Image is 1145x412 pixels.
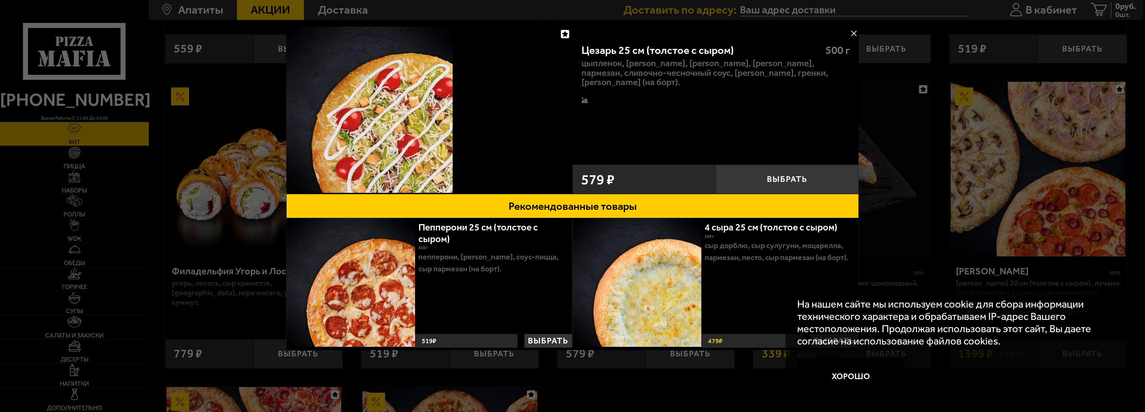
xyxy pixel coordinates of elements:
p: На нашем сайте мы используем cookie для сбора информации технического характера и обрабатываем IP... [797,298,1113,347]
strong: 479 ₽ [706,334,724,347]
button: Хорошо [797,358,905,394]
img: Цезарь 25 см (толстое с сыром) [286,27,453,193]
button: Выбрать [524,334,572,348]
p: цыпленок, [PERSON_NAME], [PERSON_NAME], [PERSON_NAME], пармезан, сливочно-чесночный соус, [PERSON... [581,59,850,87]
p: сыр дорблю, сыр сулугуни, моцарелла, пармезан, песто, сыр пармезан (на борт). [705,240,853,264]
button: Выбрать [716,165,859,194]
a: Цезарь 25 см (толстое с сыром) [286,27,572,194]
span: 579 ₽ [581,172,614,187]
a: Пепперони 25 см (толстое с сыром) [418,221,538,244]
span: 390 г [705,234,714,239]
a: 4 сыра 25 см (толстое с сыром) [705,221,849,233]
div: Цезарь 25 см (толстое с сыром) [581,44,817,57]
p: пепперони, [PERSON_NAME], соус-пицца, сыр пармезан (на борт). [418,251,567,275]
span: 500 г [825,44,850,57]
strong: 519 ₽ [420,334,438,347]
button: Рекомендованные товары [286,194,859,218]
span: 410 г [418,245,428,250]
